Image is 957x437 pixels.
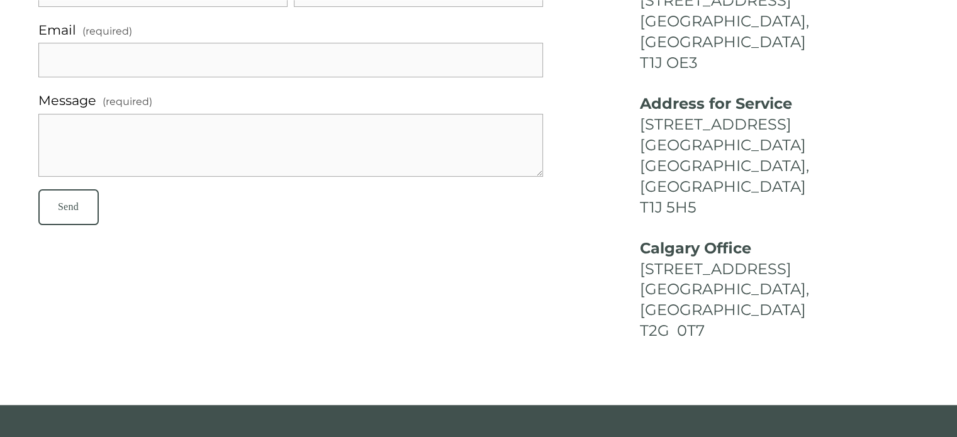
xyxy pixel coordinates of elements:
[639,238,919,342] h4: [STREET_ADDRESS] [GEOGRAPHIC_DATA], [GEOGRAPHIC_DATA] T2G 0T7
[58,201,79,212] span: Send
[38,189,99,225] button: SendSend
[639,94,919,218] h4: [STREET_ADDRESS] [GEOGRAPHIC_DATA] [GEOGRAPHIC_DATA], [GEOGRAPHIC_DATA] T1J 5H5
[38,19,76,40] span: Email
[38,90,96,111] span: Message
[82,23,132,40] span: (required)
[639,94,792,113] strong: Address for Service
[103,94,152,110] span: (required)
[639,239,751,257] strong: Calgary Office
